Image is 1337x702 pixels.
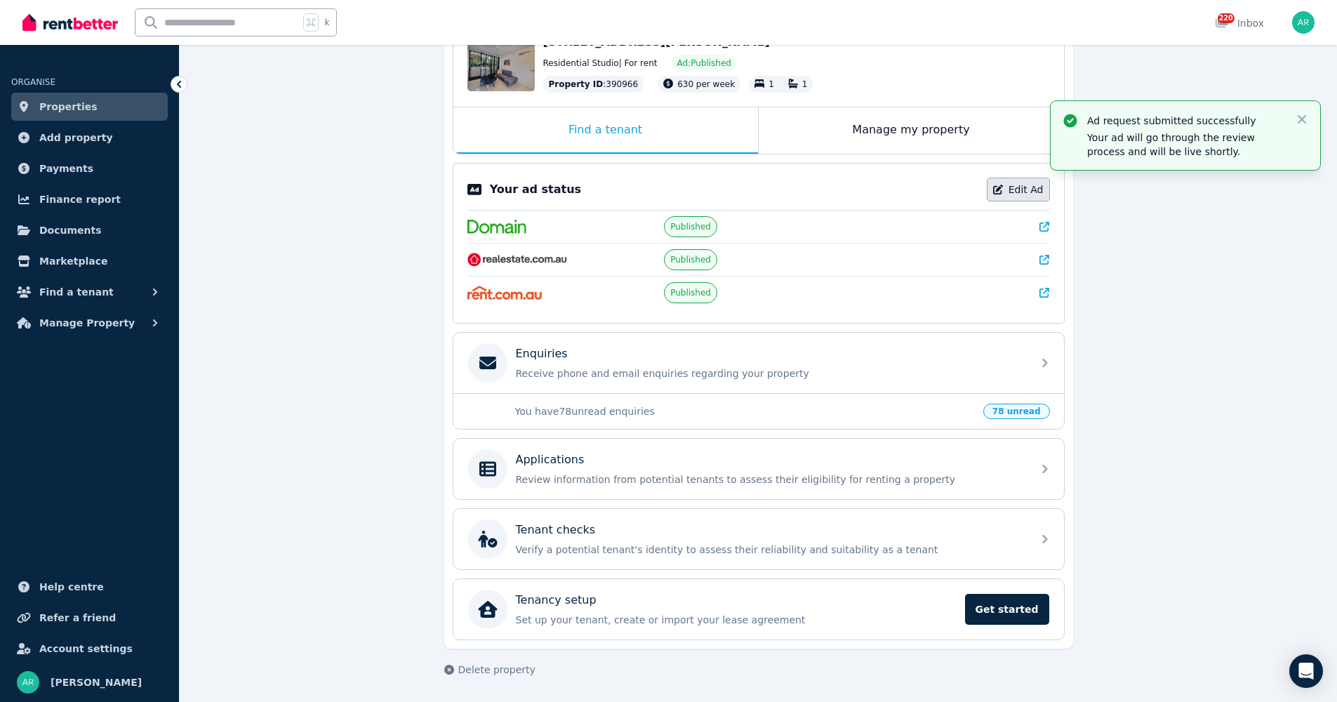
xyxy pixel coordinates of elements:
span: k [324,17,329,28]
p: Set up your tenant, create or import your lease agreement [516,613,957,627]
button: Find a tenant [11,278,168,306]
img: Alejandra Reyes [1292,11,1315,34]
span: Get started [965,594,1049,625]
button: Delete property [444,663,536,677]
span: 220 [1218,13,1235,23]
p: Verify a potential tenant's identity to assess their reliability and suitability as a tenant [516,543,1024,557]
a: EnquiriesReceive phone and email enquiries regarding your property [453,333,1064,393]
button: Manage Property [11,309,168,337]
div: Find a tenant [453,107,758,154]
span: 1 [769,79,774,89]
span: Find a tenant [39,284,114,300]
a: Edit Ad [987,178,1050,201]
span: Documents [39,222,102,239]
a: Payments [11,154,168,183]
span: Property ID [549,79,604,90]
div: Inbox [1215,16,1264,30]
span: Published [670,287,711,298]
span: Finance report [39,191,121,208]
p: Receive phone and email enquiries regarding your property [516,366,1024,380]
p: Your ad status [490,181,581,198]
a: Marketplace [11,247,168,275]
span: Marketplace [39,253,107,270]
span: Delete property [458,663,536,677]
span: 1 [802,79,808,89]
img: Domain.com.au [467,220,526,234]
img: RealEstate.com.au [467,253,568,267]
a: Add property [11,124,168,152]
span: Ad: Published [677,58,731,69]
div: Manage my property [759,107,1064,154]
p: Tenant checks [516,522,596,538]
span: Residential Studio | For rent [543,58,658,69]
img: Rent.com.au [467,286,543,300]
img: RentBetter [22,12,118,33]
a: Tenant checksVerify a potential tenant's identity to assess their reliability and suitability as ... [453,509,1064,569]
span: Manage Property [39,314,135,331]
p: Review information from potential tenants to assess their eligibility for renting a property [516,472,1024,486]
a: Refer a friend [11,604,168,632]
img: Alejandra Reyes [17,671,39,694]
p: Ad request submitted successfully [1087,114,1284,128]
span: Help centre [39,578,104,595]
p: Applications [516,451,585,468]
a: Help centre [11,573,168,601]
p: Enquiries [516,345,568,362]
span: Add property [39,129,113,146]
a: Documents [11,216,168,244]
p: You have 78 unread enquiries [515,404,975,418]
span: Payments [39,160,93,177]
a: ApplicationsReview information from potential tenants to assess their eligibility for renting a p... [453,439,1064,499]
p: Tenancy setup [516,592,597,609]
a: Finance report [11,185,168,213]
span: 630 per week [677,79,735,89]
div: Open Intercom Messenger [1289,654,1323,688]
span: 78 unread [983,404,1050,419]
span: Published [670,221,711,232]
a: Properties [11,93,168,121]
span: ORGANISE [11,77,55,87]
span: Account settings [39,640,133,657]
span: Refer a friend [39,609,116,626]
a: Tenancy setupSet up your tenant, create or import your lease agreementGet started [453,579,1064,640]
a: Account settings [11,635,168,663]
span: [PERSON_NAME] [51,674,142,691]
span: Properties [39,98,98,115]
p: Your ad will go through the review process and will be live shortly. [1087,131,1284,159]
span: Published [670,254,711,265]
div: : 390966 [543,76,644,93]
